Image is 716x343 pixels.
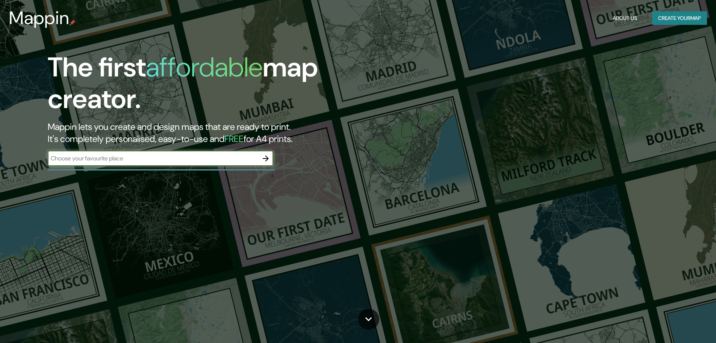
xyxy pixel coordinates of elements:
[48,121,406,145] h2: Mappin lets you create and design maps that are ready to print. It's completely personalised, eas...
[652,11,707,25] button: Create yourmap
[48,154,258,163] input: Choose your favourite place
[224,133,244,145] h5: FREE
[610,11,640,25] button: About Us
[48,52,406,121] h1: The first map creator.
[146,50,263,85] h1: affordable
[9,8,70,29] h3: Mappin
[70,20,76,26] img: mappin-pin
